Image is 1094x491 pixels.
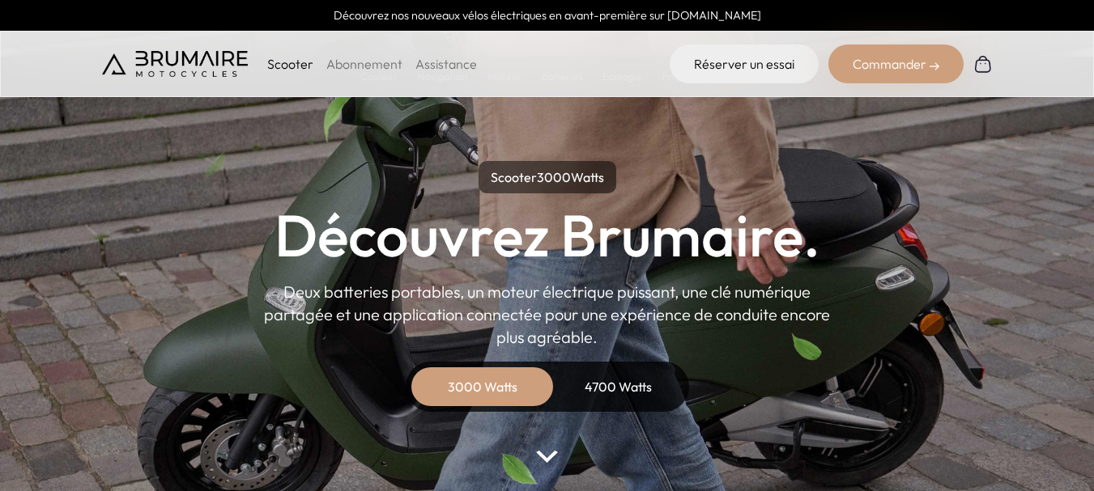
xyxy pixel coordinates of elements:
[418,367,547,406] div: 3000 Watts
[973,54,993,74] img: Panier
[326,56,402,72] a: Abonnement
[275,206,820,265] h1: Découvrez Brumaire.
[479,161,616,193] p: Scooter Watts
[415,56,477,72] a: Assistance
[264,281,831,349] p: Deux batteries portables, un moteur électrique puissant, une clé numérique partagée et une applic...
[267,54,313,74] p: Scooter
[828,44,964,83] div: Commander
[536,451,557,463] img: arrow-bottom.png
[554,367,683,406] div: 4700 Watts
[930,61,939,71] img: right-arrow-2.png
[537,169,571,185] span: 3000
[102,51,248,77] img: Brumaire Motocycles
[670,44,819,83] a: Réserver un essai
